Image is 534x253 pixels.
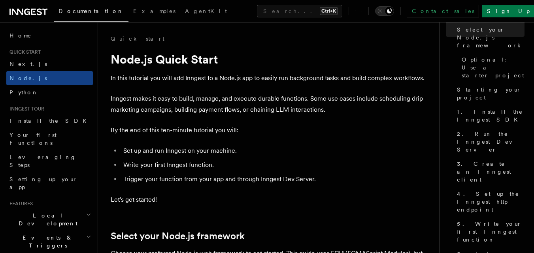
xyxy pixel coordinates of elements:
[133,8,175,14] span: Examples
[375,6,394,16] button: Toggle dark mode
[6,71,93,85] a: Node.js
[457,108,525,124] span: 1. Install the Inngest SDK
[457,86,525,101] span: Starting your project
[454,105,525,127] a: 1. Install the Inngest SDK
[6,150,93,172] a: Leveraging Steps
[54,2,128,22] a: Documentation
[6,28,93,43] a: Home
[457,130,525,154] span: 2. Run the Inngest Dev Server
[6,231,93,253] button: Events & Triggers
[6,106,44,112] span: Inngest tour
[457,26,525,49] span: Select your Node.js framework
[180,2,232,21] a: AgentKit
[121,159,427,171] li: Write your first Inngest function.
[454,82,525,105] a: Starting your project
[111,231,245,242] a: Select your Node.js framework
[58,8,124,14] span: Documentation
[454,217,525,247] a: 5. Write your first Inngest function
[457,220,525,244] span: 5. Write your first Inngest function
[454,157,525,187] a: 3. Create an Inngest client
[9,75,47,81] span: Node.js
[454,22,525,52] a: Select your Node.js framework
[454,187,525,217] a: 4. Set up the Inngest http endpoint
[6,234,86,249] span: Events & Triggers
[121,174,427,185] li: Trigger your function from your app and through Inngest Dev Server.
[9,132,57,146] span: Your first Functions
[459,52,525,82] a: Optional: Use a starter project
[6,114,93,128] a: Install the SDK
[121,145,427,156] li: Set up and run Inngest on your machine.
[462,56,525,79] span: Optional: Use a starter project
[111,35,164,43] a: Quick start
[6,57,93,71] a: Next.js
[457,190,525,214] span: 4. Set up the Inngest http endpoint
[320,7,338,15] kbd: Ctrl+K
[6,49,41,55] span: Quick start
[111,73,427,84] p: In this tutorial you will add Inngest to a Node.js app to easily run background tasks and build c...
[407,5,479,17] a: Contact sales
[6,128,93,150] a: Your first Functions
[6,85,93,99] a: Python
[111,93,427,115] p: Inngest makes it easy to build, manage, and execute durable functions. Some use cases include sch...
[9,176,77,190] span: Setting up your app
[6,172,93,194] a: Setting up your app
[111,125,427,136] p: By the end of this ten-minute tutorial you will:
[111,52,427,66] h1: Node.js Quick Start
[6,208,93,231] button: Local Development
[454,127,525,157] a: 2. Run the Inngest Dev Server
[9,89,38,96] span: Python
[9,154,76,168] span: Leveraging Steps
[6,201,33,207] span: Features
[185,8,227,14] span: AgentKit
[457,160,525,184] span: 3. Create an Inngest client
[6,212,86,227] span: Local Development
[9,118,91,124] span: Install the SDK
[9,61,47,67] span: Next.js
[128,2,180,21] a: Examples
[9,32,32,39] span: Home
[257,5,342,17] button: Search...Ctrl+K
[111,194,427,205] p: Let's get started!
